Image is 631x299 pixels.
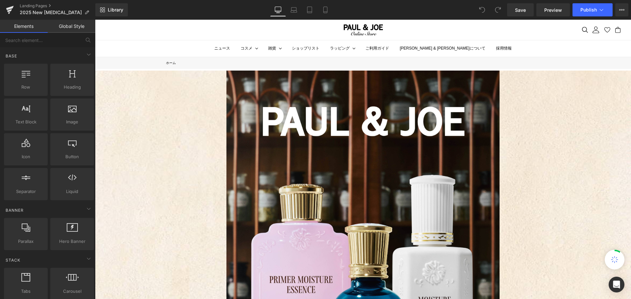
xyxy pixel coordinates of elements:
[6,118,46,125] span: Text Block
[235,26,255,32] summary: ラッピング
[6,288,46,295] span: Tabs
[580,7,597,12] span: Publish
[52,118,92,125] span: Image
[48,20,95,33] a: Global Style
[609,277,624,292] div: Open Intercom Messenger
[197,26,224,32] a: ショップリスト
[491,3,504,16] button: Redo
[146,26,157,32] summary: コスメ
[20,3,95,9] a: Landing Pages
[6,188,46,195] span: Separator
[476,3,489,16] button: Undo
[302,3,317,16] a: Tablet
[536,3,570,16] a: Preview
[477,7,536,13] nav: セカンダリナビゲーション
[5,257,21,263] span: Stack
[5,207,24,213] span: Banner
[270,3,286,16] a: Desktop
[317,3,333,16] a: Mobile
[52,188,92,195] span: Liquid
[270,26,294,32] a: ご利用ガイド
[52,238,92,245] span: Hero Banner
[95,3,128,16] a: New Library
[6,238,46,245] span: Parallax
[52,153,92,160] span: Button
[305,26,390,32] a: [PERSON_NAME] & [PERSON_NAME]について
[5,53,18,59] span: Base
[71,41,81,45] a: ホーム
[615,3,628,16] button: More
[20,10,82,15] span: 2025 New [MEDICAL_DATA]
[401,26,417,32] a: 採用情報
[544,7,562,13] span: Preview
[6,153,46,160] span: Icon
[173,26,181,32] summary: 雑貨
[6,84,46,91] span: Row
[52,288,92,295] span: Carousel
[119,26,135,32] a: ニュース
[52,84,92,91] span: Heading
[515,7,526,13] span: Save
[108,7,123,13] span: Library
[573,3,613,16] button: Publish
[286,3,302,16] a: Laptop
